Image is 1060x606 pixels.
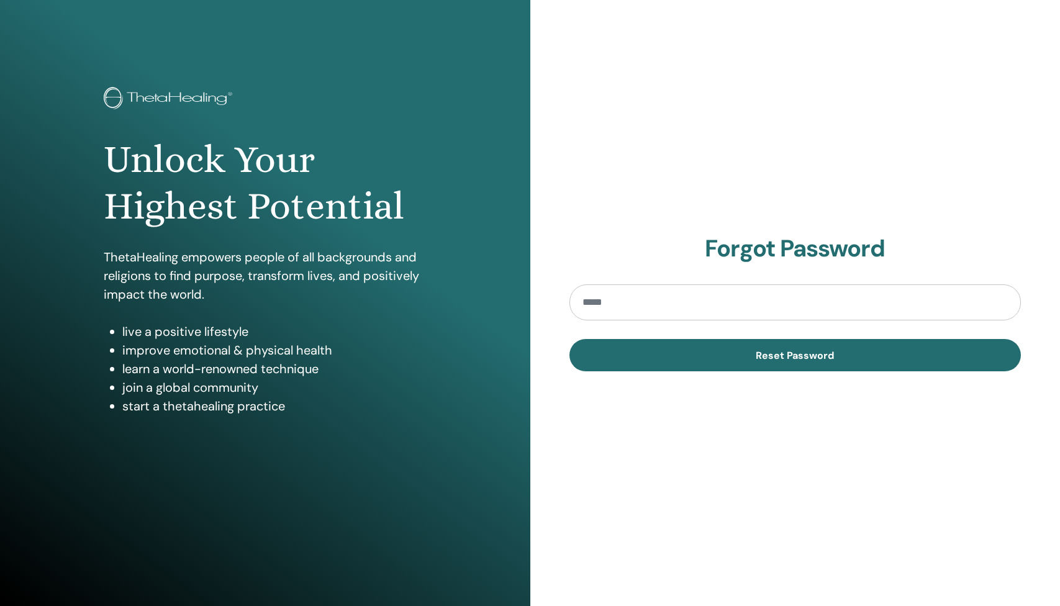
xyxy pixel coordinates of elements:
li: learn a world-renowned technique [122,360,426,378]
li: improve emotional & physical health [122,341,426,360]
li: join a global community [122,378,426,397]
li: live a positive lifestyle [122,322,426,341]
li: start a thetahealing practice [122,397,426,415]
h2: Forgot Password [569,235,1021,263]
p: ThetaHealing empowers people of all backgrounds and religions to find purpose, transform lives, a... [104,248,426,304]
h1: Unlock Your Highest Potential [104,137,426,229]
button: Reset Password [569,339,1021,371]
span: Reset Password [756,349,834,362]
